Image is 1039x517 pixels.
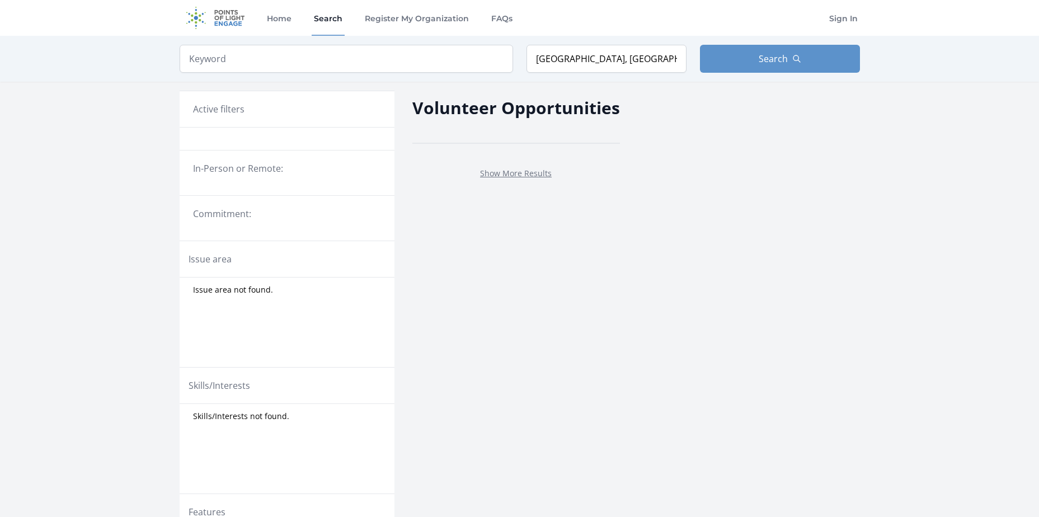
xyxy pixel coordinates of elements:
h2: Volunteer Opportunities [412,95,620,120]
a: Show More Results [480,168,552,178]
h3: Active filters [193,102,245,116]
legend: Issue area [189,252,232,266]
input: Keyword [180,45,513,73]
span: Skills/Interests not found. [193,411,289,422]
input: Location [526,45,687,73]
legend: In-Person or Remote: [193,162,381,175]
legend: Commitment: [193,207,381,220]
span: Search [759,52,788,65]
span: Issue area not found. [193,284,273,295]
button: Search [700,45,860,73]
legend: Skills/Interests [189,379,250,392]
